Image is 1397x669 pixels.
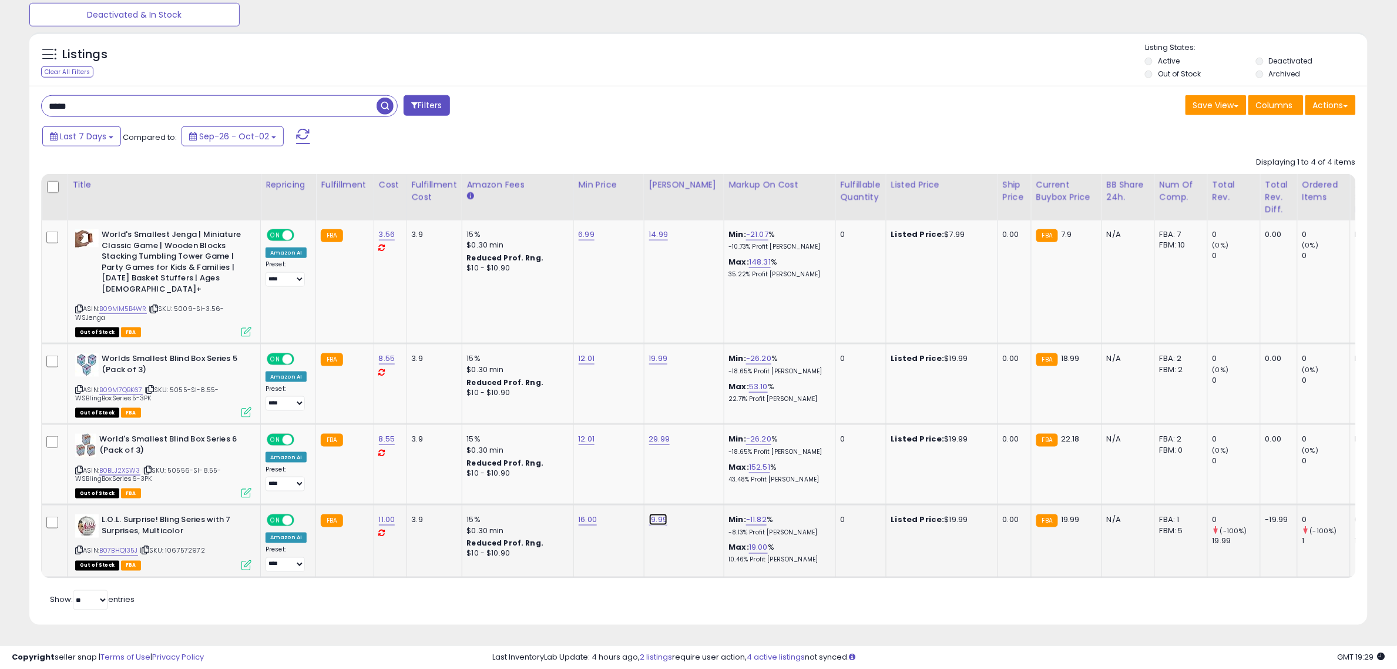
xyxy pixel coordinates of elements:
div: FBM: 0 [1160,445,1198,456]
div: FBA: 2 [1160,353,1198,364]
div: Repricing [266,179,311,191]
div: % [729,257,827,279]
a: 3.56 [379,229,395,240]
div: Last InventoryLab Update: 4 hours ago, require user action, not synced. [492,652,1385,663]
div: 0 [1302,434,1350,444]
span: Compared to: [123,132,177,143]
b: Min: [729,229,747,240]
p: 22.71% Profit [PERSON_NAME] [729,395,827,403]
div: 15% [467,353,565,364]
span: OFF [293,354,311,364]
div: 1 [1302,536,1350,547]
span: Last 7 Days [60,131,106,142]
div: $19.99 [891,353,989,364]
div: $19.99 [891,434,989,444]
div: % [729,434,827,456]
div: 0 [841,514,877,525]
div: Ship Price [1003,179,1026,203]
div: $0.30 min [467,240,565,250]
button: Save View [1186,95,1247,115]
div: Listed Price [891,179,993,191]
div: Num of Comp. [1160,179,1203,203]
div: % [729,514,827,536]
span: FBA [121,408,141,418]
div: 0.00 [1003,229,1022,240]
div: 0 [1213,514,1260,525]
div: Fulfillable Quantity [841,179,881,203]
div: Amazon AI [266,247,307,258]
span: 19.99 [1061,514,1080,525]
a: B0BLJ2XSW3 [99,466,140,476]
a: 29.99 [649,433,670,445]
span: 7.9 [1061,229,1072,240]
div: Preset: [266,385,307,412]
p: Listing States: [1145,42,1368,53]
div: % [729,382,827,403]
a: 148.31 [749,256,771,268]
div: 0 [1302,456,1350,466]
div: N/A [1107,434,1146,444]
button: Filters [404,95,449,116]
b: Reduced Prof. Rng. [467,253,544,263]
div: N/A [1107,353,1146,364]
div: 0 [1213,229,1260,240]
div: Current Buybox Price [1036,179,1097,203]
b: Min: [729,433,747,444]
b: Listed Price: [891,433,945,444]
a: 12.01 [579,433,595,445]
img: 51sCJ3rCiUL._SL40_.jpg [75,434,96,457]
div: Cost [379,179,402,191]
b: Max: [729,461,750,473]
div: N/A [1355,353,1394,364]
button: Sep-26 - Oct-02 [182,126,284,146]
div: 0 [841,353,877,364]
small: FBA [1036,514,1058,527]
div: 0 [841,434,877,444]
a: 16.00 [579,514,597,526]
span: All listings that are currently out of stock and unavailable for purchase on Amazon [75,327,119,337]
div: 0.00 [1003,514,1022,525]
small: FBA [321,514,342,527]
div: $0.30 min [467,445,565,456]
b: L.O.L. Surprise! Bling Series with 7 Surprises, Multicolor [102,514,244,539]
p: -18.65% Profit [PERSON_NAME] [729,448,827,456]
span: 2025-10-10 19:29 GMT [1338,651,1385,663]
a: Privacy Policy [152,651,204,663]
b: Max: [729,381,750,392]
a: 19.99 [649,353,668,364]
small: (0%) [1213,365,1229,374]
button: Columns [1248,95,1304,115]
div: 0 [841,229,877,240]
span: | SKU: 5055-SI-8.55-WSBlingBoxSeries5-3PK [75,385,219,403]
span: 18.99 [1061,353,1080,364]
span: OFF [293,435,311,445]
div: Preset: [266,546,307,573]
div: Total Rev. Diff. [1265,179,1292,216]
div: FBA: 2 [1160,434,1198,444]
img: 31nevgyZtoL._SL40_.jpg [75,229,99,247]
span: All listings that are currently out of stock and unavailable for purchase on Amazon [75,408,119,418]
div: 0 [1213,434,1260,444]
div: 15% [467,434,565,444]
div: 19.99 [1213,536,1260,547]
div: seller snap | | [12,652,204,663]
div: 0 [1302,375,1350,386]
div: BB Share 24h. [1107,179,1150,203]
div: $10 - $10.90 [467,469,565,479]
div: ASIN: [75,353,251,416]
a: 2 listings [640,651,672,663]
a: 19.00 [749,542,768,554]
small: FBA [321,229,342,242]
div: 0 [1302,514,1350,525]
span: | SKU: 5009-SI-3.56-WSJenga [75,304,224,322]
a: 8.55 [379,433,395,445]
b: Reduced Prof. Rng. [467,377,544,387]
b: Max: [729,256,750,267]
div: FBA: 1 [1160,514,1198,525]
div: % [729,543,827,564]
p: 43.48% Profit [PERSON_NAME] [729,476,827,484]
small: (0%) [1213,446,1229,455]
div: ASIN: [75,229,251,336]
div: Fulfillment Cost [412,179,457,203]
span: Sep-26 - Oct-02 [199,131,269,142]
